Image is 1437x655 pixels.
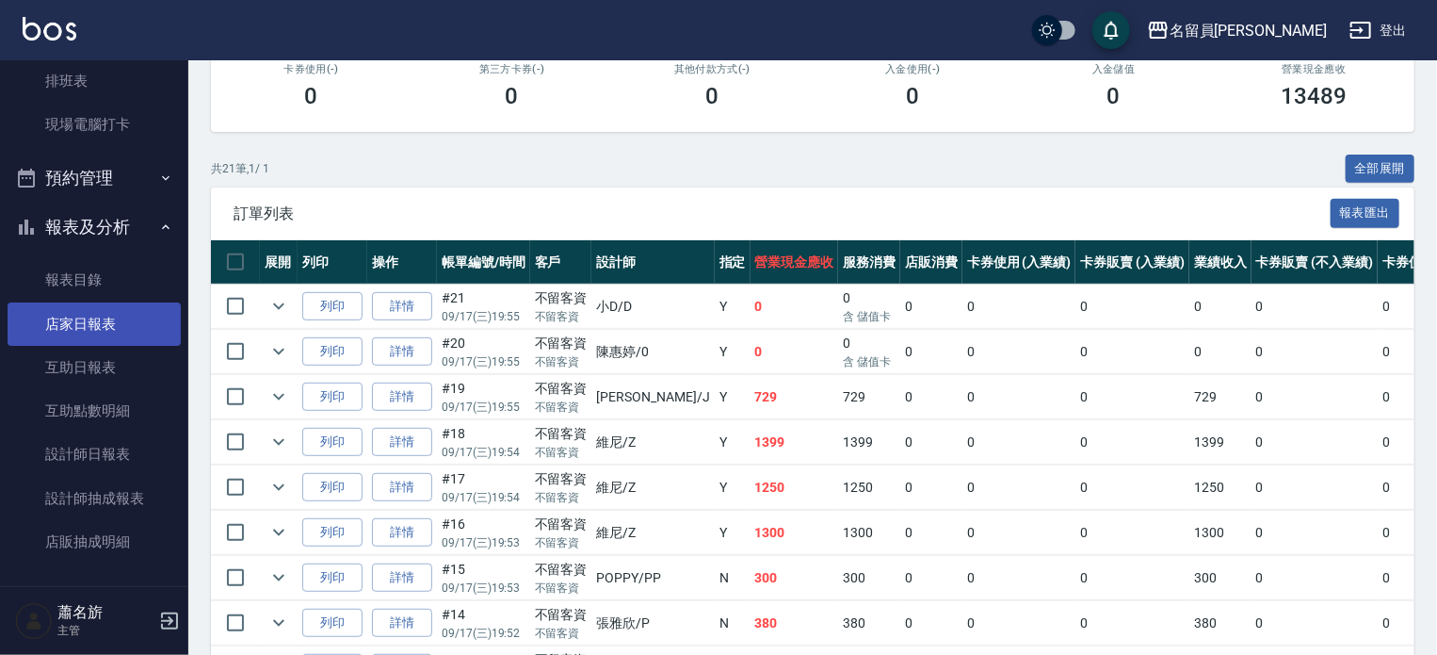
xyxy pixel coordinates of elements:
p: 09/17 (三) 19:52 [442,625,525,642]
button: 報表及分析 [8,203,181,252]
h3: 0 [706,83,719,109]
div: 名留員[PERSON_NAME] [1170,19,1327,42]
h3: 0 [907,83,920,109]
button: expand row [265,518,293,547]
h2: 入金使用(-) [835,63,991,75]
td: 380 [1189,601,1251,646]
p: 不留客資 [535,353,588,370]
a: 報表匯出 [1331,204,1400,221]
td: 0 [900,285,962,329]
button: 列印 [302,473,363,502]
td: 1399 [838,420,900,465]
td: Y [715,420,751,465]
p: 含 儲值卡 [843,308,896,325]
td: 0 [1075,375,1189,419]
td: 0 [1251,330,1378,374]
h3: 13489 [1282,83,1348,109]
h2: 入金儲值 [1036,63,1191,75]
th: 服務消費 [838,240,900,285]
button: 列印 [302,518,363,548]
td: 0 [1075,330,1189,374]
td: #16 [437,511,530,555]
img: Person [15,602,53,640]
h2: 卡券使用(-) [234,63,389,75]
td: 小D /D [591,285,714,329]
td: 0 [1075,601,1189,646]
p: 09/17 (三) 19:55 [442,399,525,416]
th: 店販消費 [900,240,962,285]
p: 09/17 (三) 19:53 [442,534,525,551]
td: 0 [1189,285,1251,329]
td: 0 [1251,556,1378,600]
td: 1300 [838,511,900,555]
td: 729 [751,375,839,419]
td: Y [715,466,751,510]
td: 0 [1251,601,1378,646]
a: 詳情 [372,428,432,457]
td: 0 [962,420,1076,465]
a: 詳情 [372,518,432,548]
a: 現場電腦打卡 [8,103,181,146]
td: 300 [1189,556,1251,600]
th: 指定 [715,240,751,285]
td: Y [715,330,751,374]
td: #18 [437,420,530,465]
td: 0 [900,375,962,419]
button: 名留員[PERSON_NAME] [1139,11,1334,50]
td: 0 [962,285,1076,329]
td: 729 [1189,375,1251,419]
td: 0 [1251,466,1378,510]
td: 0 [900,556,962,600]
td: 張雅欣 /P [591,601,714,646]
button: expand row [265,609,293,637]
td: 維尼 /Z [591,466,714,510]
h2: 營業現金應收 [1236,63,1392,75]
td: N [715,556,751,600]
td: 1250 [1189,466,1251,510]
td: #14 [437,601,530,646]
td: #15 [437,556,530,600]
td: N [715,601,751,646]
div: 不留客資 [535,469,588,489]
a: 詳情 [372,609,432,638]
a: 排班表 [8,59,181,103]
td: 維尼 /Z [591,511,714,555]
a: 設計師抽成報表 [8,477,181,520]
td: #19 [437,375,530,419]
div: 不留客資 [535,379,588,399]
td: 0 [962,330,1076,374]
th: 客戶 [530,240,592,285]
button: 列印 [302,292,363,321]
td: #17 [437,466,530,510]
button: 列印 [302,428,363,457]
td: 0 [1075,511,1189,555]
p: 09/17 (三) 19:55 [442,353,525,370]
td: Y [715,375,751,419]
td: 1300 [1189,511,1251,555]
button: 列印 [302,609,363,638]
span: 訂單列表 [234,205,1331,223]
td: 1399 [1189,420,1251,465]
td: 1399 [751,420,839,465]
td: 0 [962,601,1076,646]
h3: 0 [305,83,318,109]
button: 列印 [302,383,363,412]
th: 卡券販賣 (不入業績) [1251,240,1378,285]
th: 操作 [367,240,437,285]
button: expand row [265,383,293,411]
img: Logo [23,17,76,41]
div: 不留客資 [535,424,588,444]
button: expand row [265,292,293,320]
a: 詳情 [372,473,432,502]
a: 詳情 [372,292,432,321]
h2: 第三方卡券(-) [434,63,589,75]
th: 營業現金應收 [751,240,839,285]
th: 帳單編號/時間 [437,240,530,285]
td: Y [715,285,751,329]
td: 0 [1075,466,1189,510]
a: 詳情 [372,383,432,412]
td: 0 [751,330,839,374]
div: 不留客資 [535,288,588,308]
p: 09/17 (三) 19:54 [442,489,525,506]
button: save [1092,11,1130,49]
